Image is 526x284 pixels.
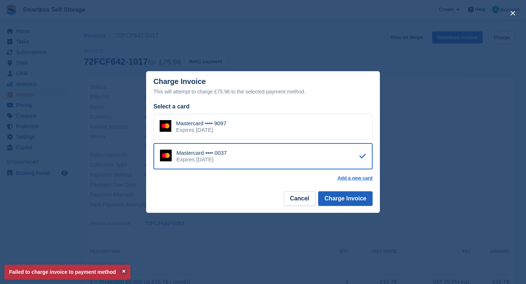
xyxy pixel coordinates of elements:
div: Mastercard •••• 0037 [176,150,227,156]
a: Add a new card [338,175,373,181]
button: Cancel [284,191,315,206]
div: This will attempt to charge £75.96 to the selected payment method. [153,87,373,96]
div: Select a card [153,102,373,111]
div: Expires [DATE] [176,156,227,163]
div: Expires [DATE] [176,127,226,133]
div: Charge Invoice [153,77,373,96]
div: Mastercard •••• 9097 [176,120,226,127]
button: close [507,7,519,19]
p: Failed to charge invoice to payment method [4,265,130,280]
img: Mastercard Logo [160,150,172,161]
img: Mastercard Logo [160,120,171,132]
button: Charge Invoice [318,191,373,206]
